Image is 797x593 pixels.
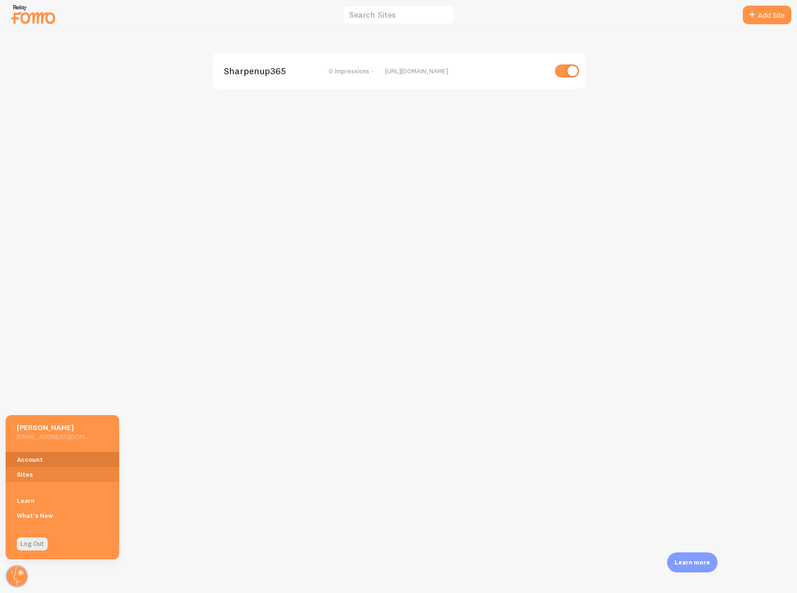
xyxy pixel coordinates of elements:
[385,67,546,75] div: [URL][DOMAIN_NAME]
[6,452,119,467] a: Account
[17,432,89,441] h5: [EMAIL_ADDRESS][DOMAIN_NAME]
[329,67,374,75] span: 0 Impressions -
[6,508,119,523] a: What's New
[675,558,710,567] p: Learn more
[6,467,119,482] a: Sites
[667,552,718,572] div: Learn more
[6,493,119,508] a: Learn
[17,537,48,551] a: Log Out
[17,423,89,432] h5: [PERSON_NAME]
[224,67,299,75] span: Sharpenup365
[10,2,57,26] img: fomo-relay-logo-orange.svg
